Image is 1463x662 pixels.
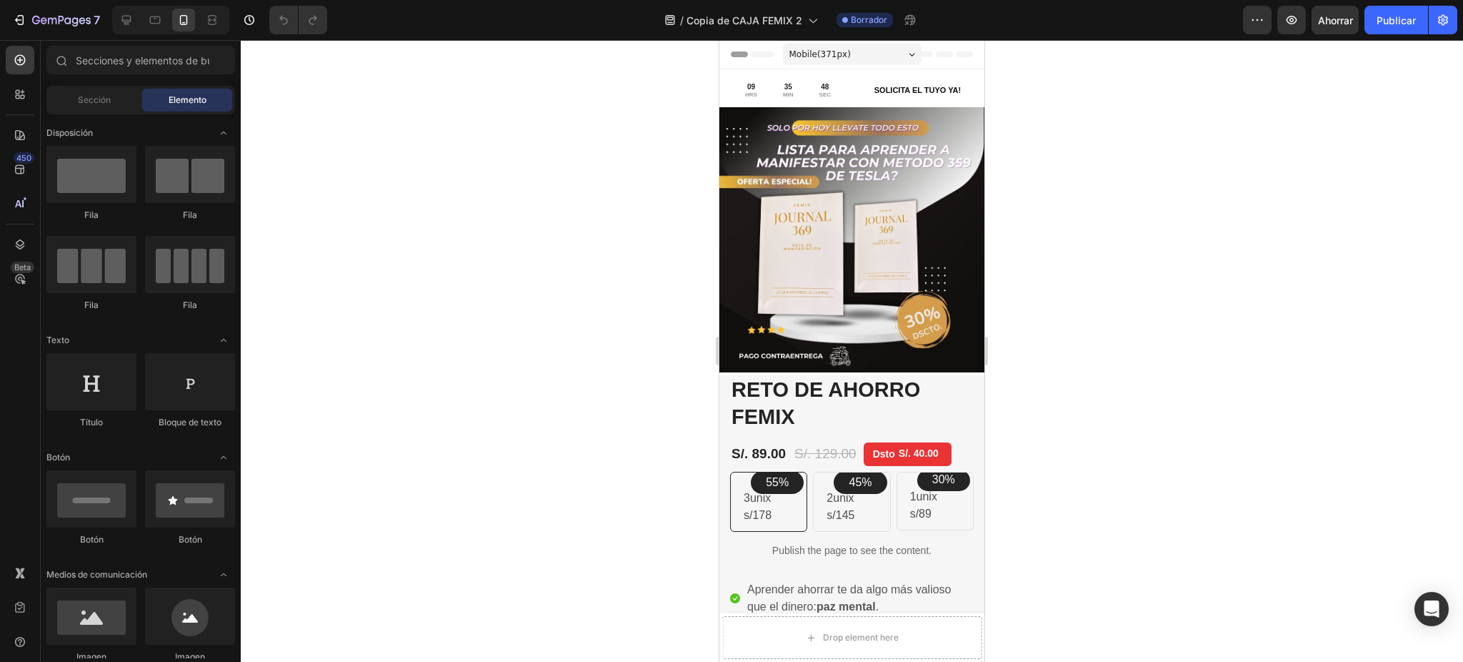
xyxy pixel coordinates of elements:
[14,262,31,272] font: Beta
[212,563,235,586] span: Abrir palanca
[212,446,235,469] span: Abrir palanca
[84,209,99,220] font: Fila
[719,40,984,662] iframe: Área de diseño
[680,14,684,26] font: /
[78,94,111,105] font: Sección
[16,153,31,163] font: 450
[183,300,197,310] font: Fila
[1312,6,1359,34] button: Ahorrar
[169,94,206,105] font: Elemento
[46,46,235,74] input: Secciones y elementos de búsqueda
[269,6,327,34] div: Deshacer/Rehacer
[1377,14,1416,26] font: Publicar
[46,452,70,463] font: Botón
[851,14,887,25] font: Borrador
[212,329,235,352] span: Abrir palanca
[175,651,205,662] font: Imagen
[80,417,103,428] font: Título
[686,14,802,26] font: Copia de CAJA FEMIX 2
[46,335,69,345] font: Texto
[46,127,93,138] font: Disposición
[212,122,235,144] span: Abrir palanca
[183,209,197,220] font: Fila
[76,651,106,662] font: Imagen
[6,6,106,34] button: 7
[46,569,147,580] font: Medios de comunicación
[1318,14,1353,26] font: Ahorrar
[84,300,99,310] font: Fila
[1414,592,1449,626] div: Abrir Intercom Messenger
[1364,6,1428,34] button: Publicar
[94,13,100,27] font: 7
[80,534,104,545] font: Botón
[179,534,202,545] font: Botón
[159,417,221,428] font: Bloque de texto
